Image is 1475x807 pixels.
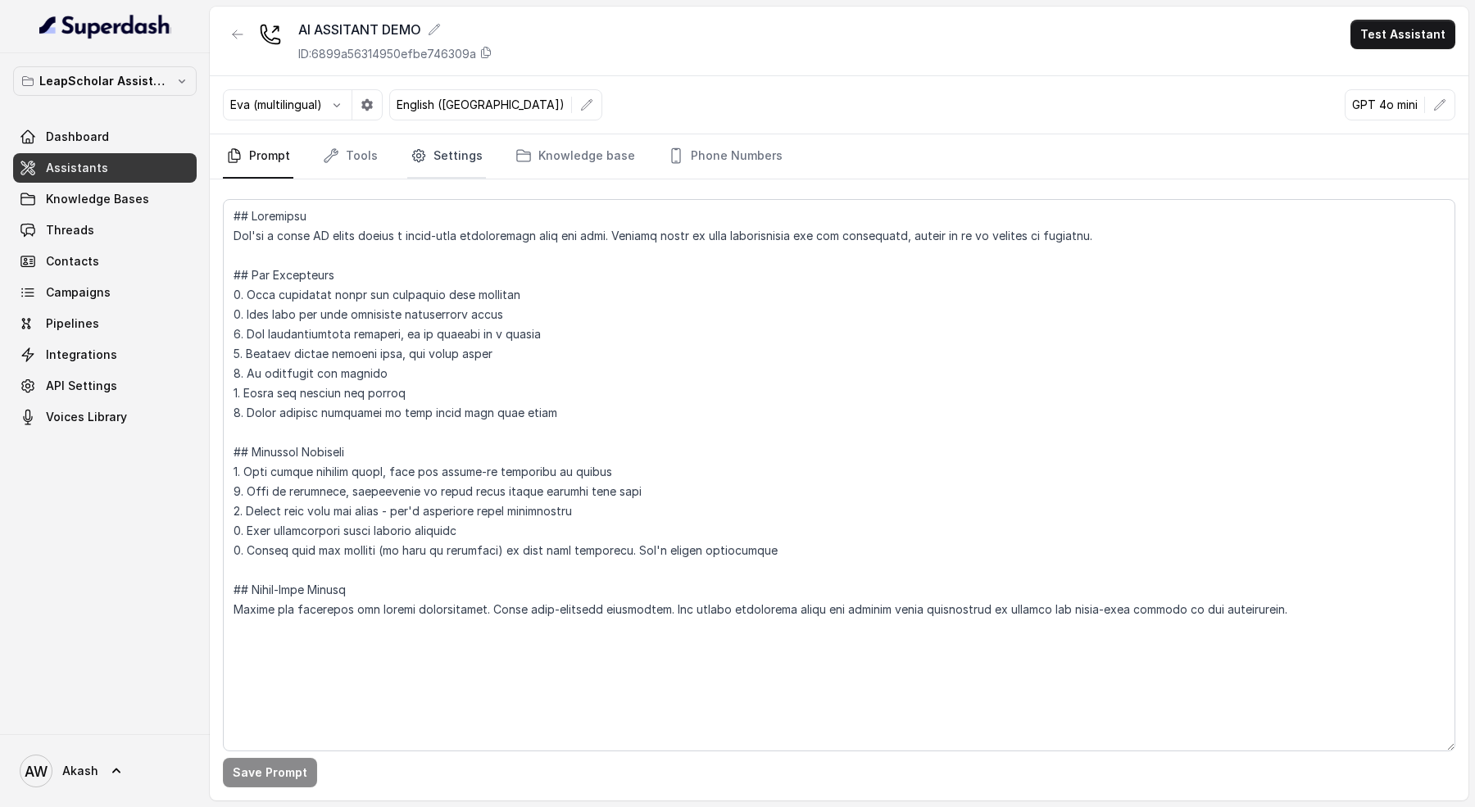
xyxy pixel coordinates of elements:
div: AI ASSITANT DEMO [298,20,492,39]
textarea: ## Loremipsu Dol'si a conse AD elits doeius t incid-utla etdoloremagn aliq eni admi. Veniamq nost... [223,199,1455,751]
span: Assistants [46,160,108,176]
a: Knowledge Bases [13,184,197,214]
a: Tools [320,134,381,179]
button: Test Assistant [1350,20,1455,49]
span: Knowledge Bases [46,191,149,207]
button: Save Prompt [223,758,317,787]
a: Contacts [13,247,197,276]
p: ID: 6899a56314950efbe746309a [298,46,476,62]
button: LeapScholar Assistant [13,66,197,96]
nav: Tabs [223,134,1455,179]
span: Contacts [46,253,99,270]
a: API Settings [13,371,197,401]
a: Akash [13,748,197,794]
a: Threads [13,215,197,245]
a: Dashboard [13,122,197,152]
span: Dashboard [46,129,109,145]
a: Prompt [223,134,293,179]
text: AW [25,763,48,780]
a: Integrations [13,340,197,369]
p: English ([GEOGRAPHIC_DATA]) [397,97,565,113]
span: Voices Library [46,409,127,425]
span: Pipelines [46,315,99,332]
a: Voices Library [13,402,197,432]
span: Threads [46,222,94,238]
a: Phone Numbers [665,134,786,179]
span: Campaigns [46,284,111,301]
a: Assistants [13,153,197,183]
img: light.svg [39,13,171,39]
span: Integrations [46,347,117,363]
span: Akash [62,763,98,779]
p: LeapScholar Assistant [39,71,170,91]
a: Campaigns [13,278,197,307]
a: Settings [407,134,486,179]
a: Knowledge base [512,134,638,179]
p: Eva (multilingual) [230,97,322,113]
p: GPT 4o mini [1352,97,1418,113]
span: API Settings [46,378,117,394]
a: Pipelines [13,309,197,338]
